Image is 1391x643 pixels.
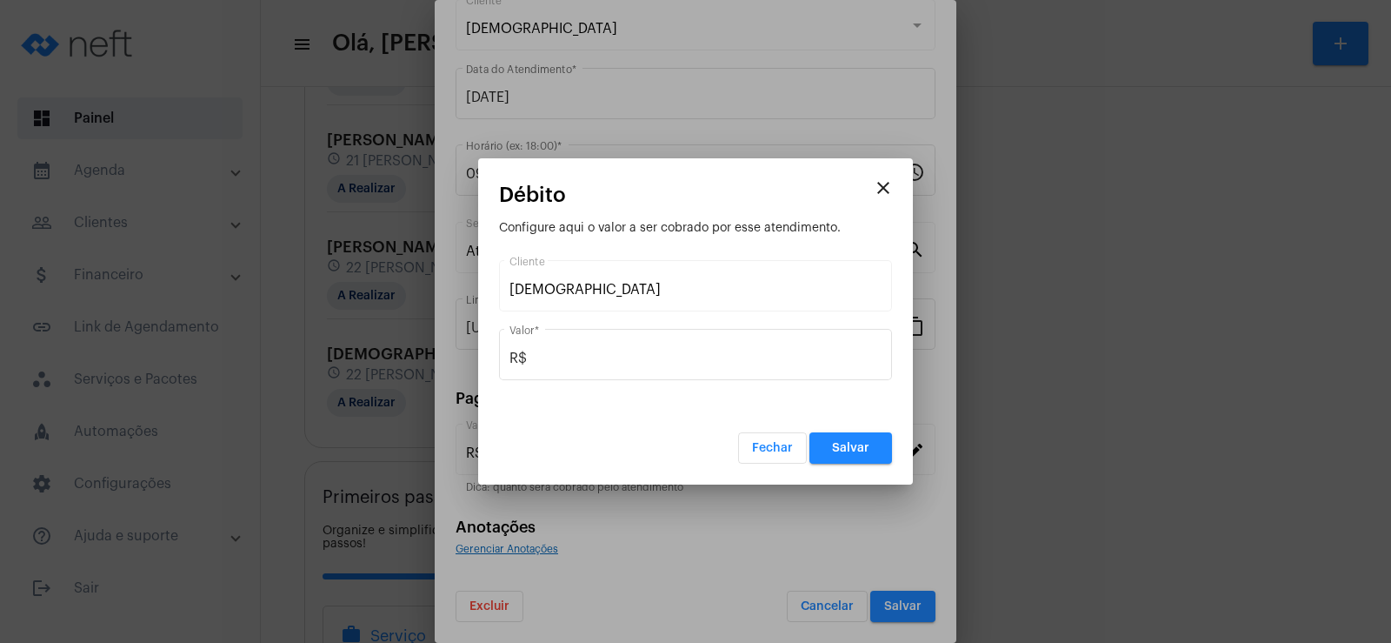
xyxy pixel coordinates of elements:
[509,282,882,298] input: Pesquisar cliente
[499,222,841,234] span: Configure aqui o valor a ser cobrado por esse atendimento.
[738,432,807,464] button: Fechar
[499,184,566,206] span: Débito
[873,177,894,198] mat-icon: close
[752,442,793,454] span: Fechar
[832,442,869,454] span: Salvar
[509,351,882,366] input: Valor
[809,432,892,464] button: Salvar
